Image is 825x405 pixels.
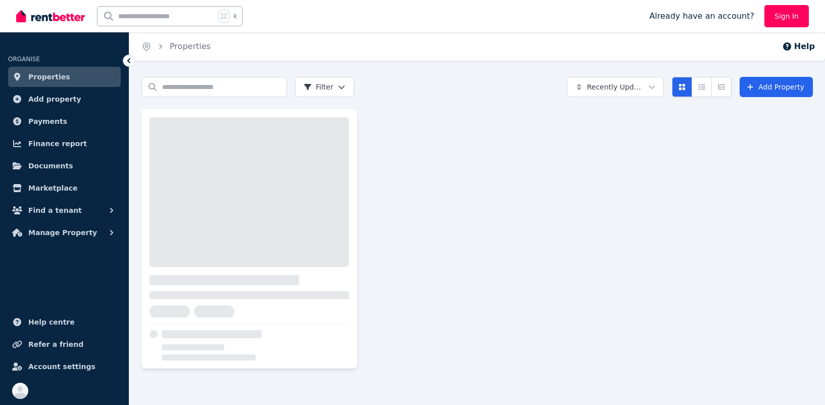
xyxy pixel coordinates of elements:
[649,10,754,22] span: Already have an account?
[8,334,121,354] a: Refer a friend
[28,182,77,194] span: Marketplace
[28,361,95,373] span: Account settings
[28,316,75,328] span: Help centre
[129,32,223,61] nav: Breadcrumb
[28,138,87,150] span: Finance report
[28,93,81,105] span: Add property
[295,77,354,97] button: Filter
[28,115,67,127] span: Payments
[8,111,121,131] a: Payments
[672,77,692,97] button: Card view
[740,77,813,97] a: Add Property
[304,82,333,92] span: Filter
[8,200,121,220] button: Find a tenant
[8,56,40,63] span: ORGANISE
[8,156,121,176] a: Documents
[233,12,237,20] span: k
[16,9,85,24] img: RentBetter
[8,89,121,109] a: Add property
[567,77,664,97] button: Recently Updated
[28,227,97,239] span: Manage Property
[8,356,121,377] a: Account settings
[8,222,121,243] button: Manage Property
[28,204,82,216] span: Find a tenant
[8,178,121,198] a: Marketplace
[8,312,121,332] a: Help centre
[711,77,732,97] button: Expanded list view
[28,338,83,350] span: Refer a friend
[692,77,712,97] button: Compact list view
[782,40,815,53] button: Help
[28,160,73,172] span: Documents
[587,82,644,92] span: Recently Updated
[8,133,121,154] a: Finance report
[170,41,211,51] a: Properties
[28,71,70,83] span: Properties
[764,5,809,27] a: Sign In
[672,77,732,97] div: View options
[8,67,121,87] a: Properties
